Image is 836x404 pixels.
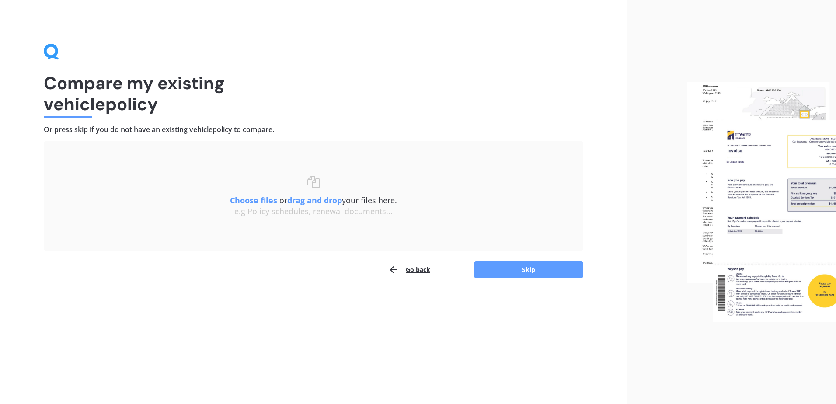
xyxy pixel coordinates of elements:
[230,195,277,205] u: Choose files
[44,125,583,134] h4: Or press skip if you do not have an existing vehicle policy to compare.
[388,261,430,279] button: Go back
[687,82,836,322] img: files.webp
[474,261,583,278] button: Skip
[44,73,583,115] h1: Compare my existing vehicle policy
[230,195,397,205] span: or your files here.
[61,207,566,216] div: e.g Policy schedules, renewal documents...
[287,195,342,205] b: drag and drop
